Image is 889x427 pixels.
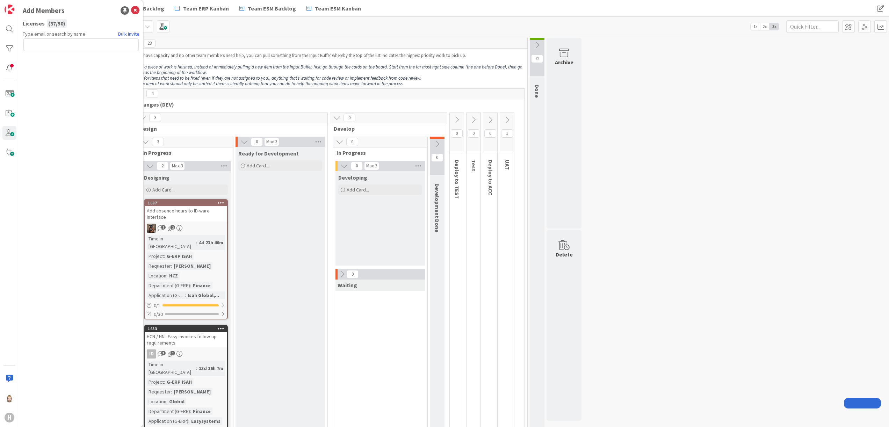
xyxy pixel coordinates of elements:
[248,4,296,13] span: Team ESM Backlog
[147,224,156,233] img: VK
[434,183,441,232] span: Development Done
[186,291,221,299] div: Isah Global,...
[147,388,171,396] div: Requester
[147,272,166,280] div: Location
[185,291,186,299] span: :
[504,160,511,170] span: UAT
[166,272,167,280] span: :
[172,388,212,396] div: [PERSON_NAME]
[266,140,277,144] div: Max 3
[337,149,419,156] span: In Progress
[347,187,369,193] span: Add Card...
[152,187,175,193] span: Add Card...
[197,239,225,246] div: 4d 23h 46m
[167,272,180,280] div: HCZ
[251,138,263,146] span: 0
[145,332,227,347] div: HCN / HNL Easy invoices follow-up requirements
[487,160,494,195] span: Deploy to ACC
[172,262,212,270] div: [PERSON_NAME]
[118,30,139,38] a: Bulk Invite
[147,378,164,386] div: Project
[751,23,760,30] span: 1x
[164,252,165,260] span: :
[769,23,779,30] span: 3x
[347,270,359,278] span: 0
[47,19,67,28] div: ( 37 / 50 )
[134,53,524,58] p: If we have capacity and no other team members need help, you can pull something from the Input Bu...
[142,149,224,156] span: In Progress
[454,160,461,199] span: Deploy to TEST
[23,19,45,28] span: Licenses
[760,23,769,30] span: 2x
[161,351,166,355] span: 3
[134,64,523,75] em: Once a piece of work is finished, instead of immediately pulling a new item from the Input Buffer...
[235,2,300,15] a: Team ESM Backlog
[146,89,158,98] span: 4
[134,81,404,87] em: A new item of work should only be started if there is literally nothing that you can do to help t...
[144,39,156,48] span: 28
[145,349,227,359] div: ID
[166,398,167,405] span: :
[555,58,573,66] div: Archive
[161,225,166,230] span: 5
[197,364,225,372] div: 13d 16h 7m
[145,200,227,222] div: 1687Add absence hours to ID-ware interface
[172,164,183,168] div: Max 3
[338,282,357,289] span: Waiting
[145,200,227,206] div: 1687
[315,4,361,13] span: Team ESM Kanban
[501,129,513,138] span: 1
[468,129,479,138] span: 0
[190,407,191,415] span: :
[147,252,164,260] div: Project
[346,138,358,146] span: 0
[189,417,222,425] div: Easysystems
[144,199,228,319] a: 1687Add absence hours to ID-ware interfaceVKTime in [GEOGRAPHIC_DATA]:4d 23h 46mProject:G-ERP ISA...
[183,4,229,13] span: Team ERP Kanban
[23,5,65,16] div: Add Members
[167,398,186,405] div: Global
[171,388,172,396] span: :
[451,129,463,138] span: 0
[786,20,839,33] input: Quick Filter...
[191,407,212,415] div: Finance
[5,413,14,422] div: H
[5,393,14,403] img: Rv
[148,326,227,331] div: 1653
[534,85,541,98] span: Done
[338,174,367,181] span: Developing
[366,164,377,168] div: Max 3
[238,150,299,157] span: Ready for Development
[23,30,85,38] span: Type email or search by name
[302,2,365,15] a: Team ESM Kanban
[147,235,196,250] div: Time in [GEOGRAPHIC_DATA]
[164,378,165,386] span: :
[152,138,164,146] span: 3
[431,153,443,162] span: 0
[145,301,227,310] div: 0/1
[247,162,269,169] span: Add Card...
[556,250,573,259] div: Delete
[171,2,233,15] a: Team ERP Kanban
[191,282,212,289] div: Finance
[334,125,438,132] span: Develop
[344,114,355,122] span: 0
[157,162,168,170] span: 2
[171,351,175,355] span: 1
[531,55,543,63] span: 72
[137,101,516,108] span: Changes (DEV)
[147,407,190,415] div: Department (G-ERP)
[147,417,188,425] div: Application (G-ERP)
[154,302,160,309] span: 0 / 1
[171,225,175,230] span: 2
[144,174,169,181] span: Designing
[147,349,156,359] div: ID
[145,326,227,347] div: 1653HCN / HNL Easy invoices follow-up requirements
[190,282,191,289] span: :
[149,114,161,122] span: 3
[171,262,172,270] span: :
[188,417,189,425] span: :
[145,206,227,222] div: Add absence hours to ID-ware interface
[147,262,171,270] div: Requester
[196,239,197,246] span: :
